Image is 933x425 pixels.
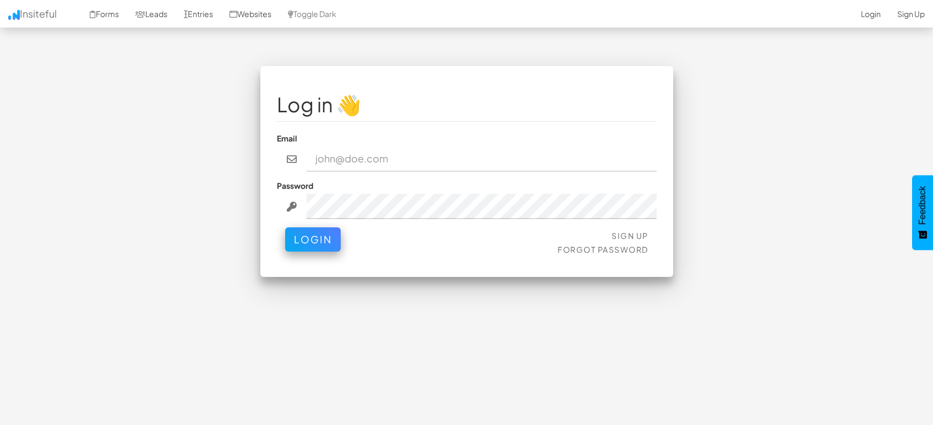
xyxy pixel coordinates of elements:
a: Sign Up [612,231,648,241]
label: Email [277,133,297,144]
a: Forgot Password [558,244,648,254]
input: john@doe.com [307,146,657,172]
img: icon.png [8,10,20,20]
button: Login [285,227,341,252]
button: Feedback - Show survey [912,175,933,250]
label: Password [277,180,313,191]
h1: Log in 👋 [277,94,657,116]
span: Feedback [918,186,927,225]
